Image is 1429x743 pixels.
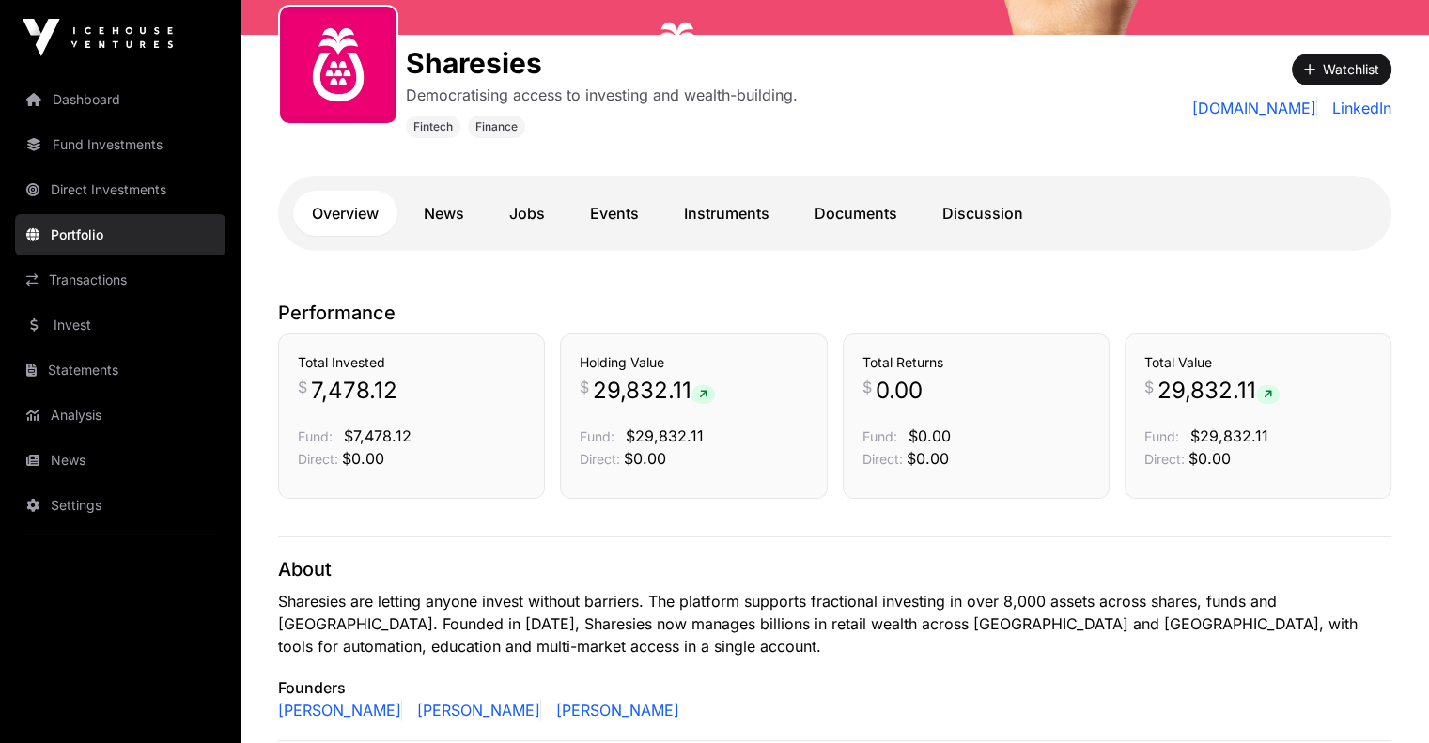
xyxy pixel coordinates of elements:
[475,119,518,134] span: Finance
[1190,426,1268,445] span: $29,832.11
[924,191,1042,236] a: Discussion
[298,353,525,372] h3: Total Invested
[580,376,589,398] span: $
[580,353,807,372] h3: Holding Value
[909,426,951,445] span: $0.00
[23,19,173,56] img: Icehouse Ventures Logo
[15,349,225,391] a: Statements
[862,428,897,444] span: Fund:
[624,449,666,468] span: $0.00
[549,699,679,721] a: [PERSON_NAME]
[278,300,1391,326] p: Performance
[15,214,225,255] a: Portfolio
[406,84,798,106] p: Democratising access to investing and wealth-building.
[593,376,715,406] span: 29,832.11
[298,376,307,398] span: $
[876,376,923,406] span: 0.00
[287,14,389,116] img: sharesies_logo.jpeg
[278,590,1391,658] p: Sharesies are letting anyone invest without barriers. The platform supports fractional investing ...
[1192,97,1317,119] a: [DOMAIN_NAME]
[15,169,225,210] a: Direct Investments
[278,556,1391,582] p: About
[15,485,225,526] a: Settings
[1144,428,1179,444] span: Fund:
[862,451,903,467] span: Direct:
[1144,353,1372,372] h3: Total Value
[342,449,384,468] span: $0.00
[311,376,397,406] span: 7,478.12
[15,304,225,346] a: Invest
[298,428,333,444] span: Fund:
[907,449,949,468] span: $0.00
[580,451,620,467] span: Direct:
[796,191,916,236] a: Documents
[278,676,1391,699] p: Founders
[1188,449,1231,468] span: $0.00
[406,46,798,80] h1: Sharesies
[298,451,338,467] span: Direct:
[413,119,453,134] span: Fintech
[1335,653,1429,743] iframe: Chat Widget
[490,191,564,236] a: Jobs
[580,428,614,444] span: Fund:
[1144,376,1154,398] span: $
[15,124,225,165] a: Fund Investments
[293,191,397,236] a: Overview
[15,395,225,436] a: Analysis
[1292,54,1391,85] button: Watchlist
[410,699,541,721] a: [PERSON_NAME]
[405,191,483,236] a: News
[15,259,225,301] a: Transactions
[15,79,225,120] a: Dashboard
[665,191,788,236] a: Instruments
[278,699,402,721] a: [PERSON_NAME]
[293,191,1376,236] nav: Tabs
[15,440,225,481] a: News
[626,426,704,445] span: $29,832.11
[862,376,872,398] span: $
[1157,376,1280,406] span: 29,832.11
[1144,451,1185,467] span: Direct:
[571,191,658,236] a: Events
[344,426,412,445] span: $7,478.12
[1325,97,1391,119] a: LinkedIn
[862,353,1090,372] h3: Total Returns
